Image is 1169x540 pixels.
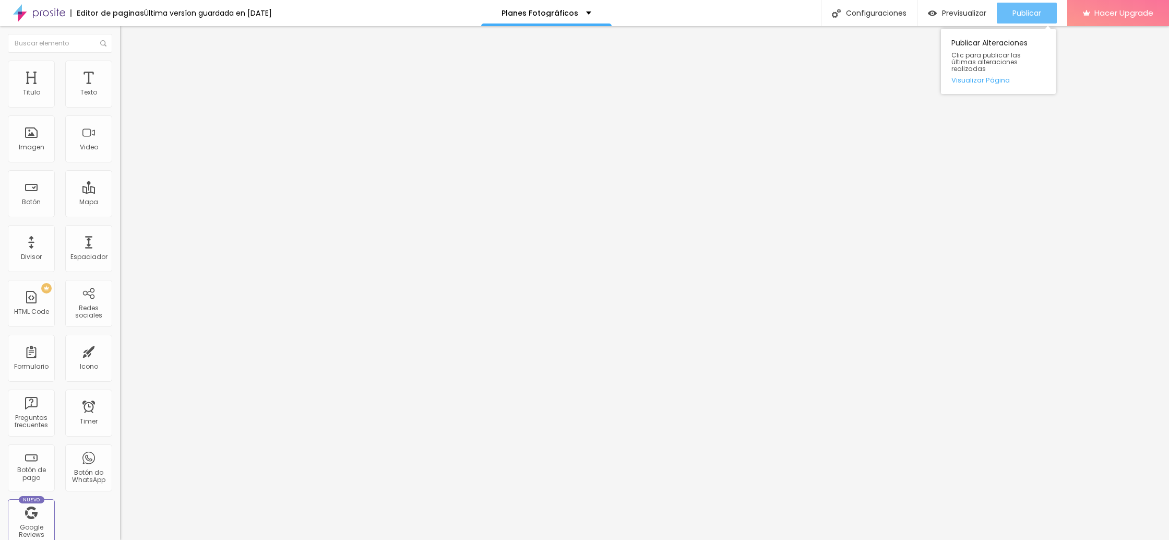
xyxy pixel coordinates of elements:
[917,3,997,24] button: Previsualizar
[80,89,97,96] div: Texto
[144,9,272,17] div: Última versíon guardada en [DATE]
[10,466,52,482] div: Botón de pago
[80,144,98,151] div: Video
[951,77,1045,84] a: Visualizar Página
[100,40,106,46] img: Icone
[120,26,1169,540] iframe: Editor
[1012,9,1041,17] span: Publicar
[23,89,40,96] div: Titulo
[19,144,44,151] div: Imagen
[942,9,986,17] span: Previsualizar
[80,418,98,425] div: Timer
[21,253,42,261] div: Divisor
[22,198,41,206] div: Botón
[68,304,109,320] div: Redes sociales
[70,253,108,261] div: Espaciador
[68,469,109,484] div: Botón do WhatsApp
[502,9,578,17] p: Planes Fotográficos
[997,3,1057,24] button: Publicar
[80,363,98,370] div: Icono
[70,9,144,17] div: Editor de paginas
[14,308,49,315] div: HTML Code
[8,34,112,53] input: Buscar elemento
[951,52,1045,73] span: Clic para publicar las últimas alteraciones realizadas
[832,9,841,18] img: Icone
[19,496,44,503] div: Nuevo
[941,29,1056,94] div: Publicar Alteraciones
[928,9,937,18] img: view-1.svg
[14,363,49,370] div: Formulario
[10,414,52,429] div: Preguntas frecuentes
[10,524,52,539] div: Google Reviews
[79,198,98,206] div: Mapa
[1094,8,1153,17] span: Hacer Upgrade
